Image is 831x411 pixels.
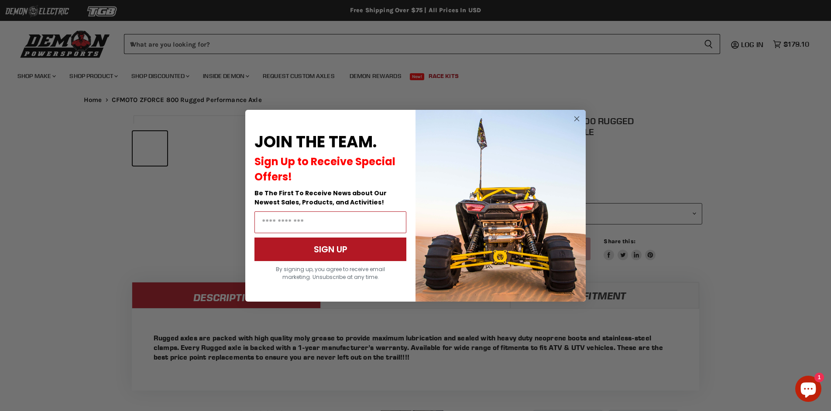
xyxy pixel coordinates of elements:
button: SIGN UP [254,238,406,261]
img: a9095488-b6e7-41ba-879d-588abfab540b.jpeg [415,110,586,302]
inbox-online-store-chat: Shopify online store chat [793,376,824,404]
span: By signing up, you agree to receive email marketing. Unsubscribe at any time. [276,265,385,281]
span: Be The First To Receive News about Our Newest Sales, Products, and Activities! [254,189,387,207]
span: JOIN THE TEAM. [254,131,377,153]
span: Sign Up to Receive Special Offers! [254,154,395,184]
input: Email Address [254,211,406,233]
button: Close dialog [571,113,582,124]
